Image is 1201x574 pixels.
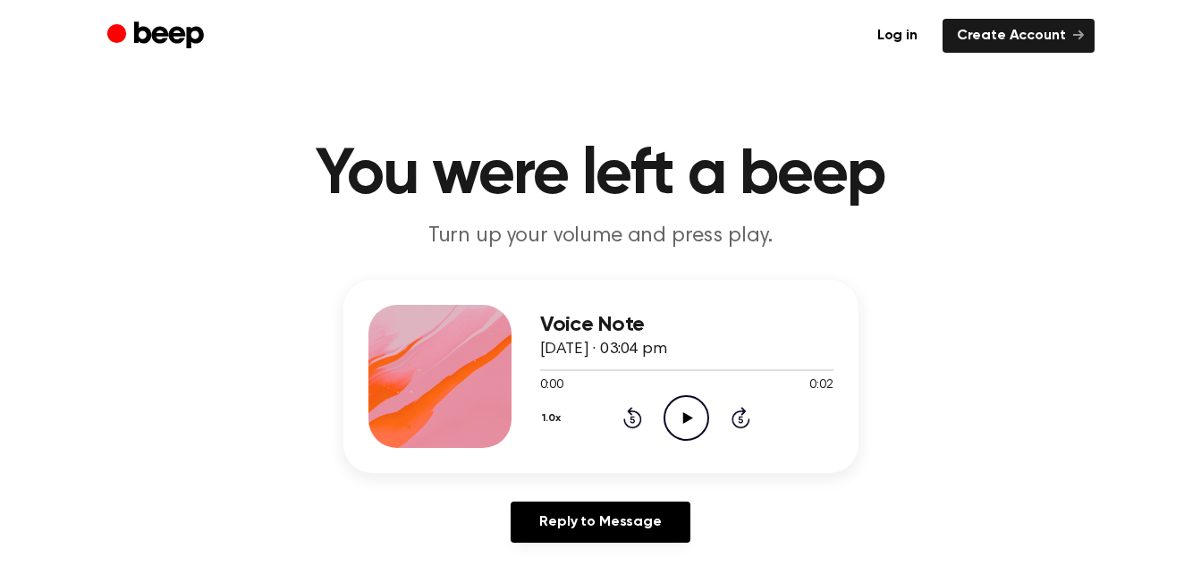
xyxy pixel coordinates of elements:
a: Create Account [943,19,1095,53]
h1: You were left a beep [143,143,1059,207]
a: Beep [107,19,208,54]
a: Reply to Message [511,502,689,543]
p: Turn up your volume and press play. [258,222,944,251]
span: [DATE] · 03:04 pm [540,342,667,358]
span: 0:02 [809,376,833,395]
h3: Voice Note [540,313,833,337]
a: Log in [863,19,932,53]
span: 0:00 [540,376,563,395]
button: 1.0x [540,403,568,434]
